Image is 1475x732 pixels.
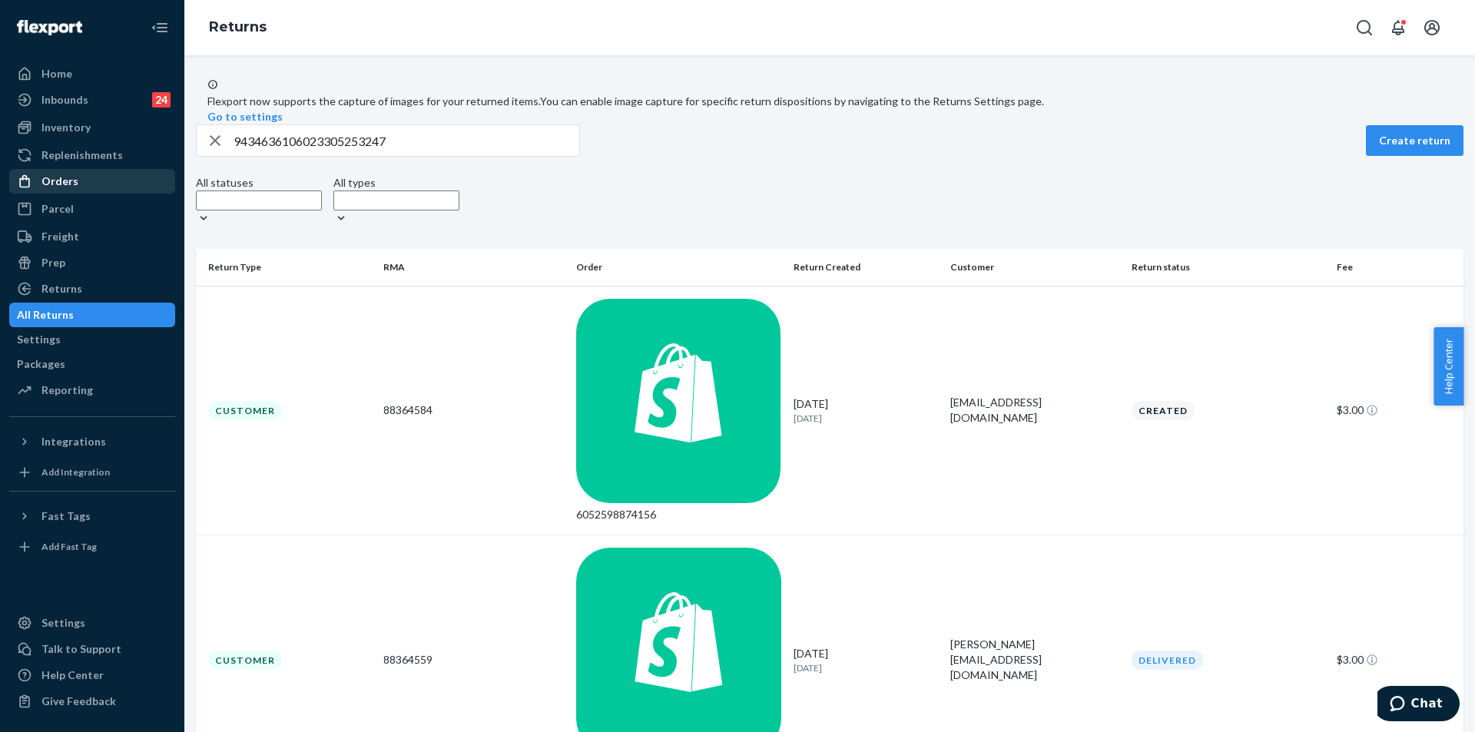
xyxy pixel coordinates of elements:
[41,229,79,244] div: Freight
[9,143,175,167] a: Replenishments
[9,352,175,376] a: Packages
[1331,249,1463,286] th: Fee
[1125,249,1331,286] th: Return status
[9,637,175,661] button: Talk to Support
[9,224,175,249] a: Freight
[17,356,65,372] div: Packages
[208,401,282,420] div: Customer
[576,507,781,522] div: 6052598874156
[9,169,175,194] a: Orders
[794,661,938,674] p: [DATE]
[9,250,175,275] a: Prep
[197,5,279,50] ol: breadcrumbs
[41,201,74,217] div: Parcel
[41,667,104,683] div: Help Center
[17,20,82,35] img: Flexport logo
[41,92,88,108] div: Inbounds
[333,190,459,210] input: All types
[1331,286,1463,535] td: $3.00
[9,303,175,327] a: All Returns
[9,61,175,86] a: Home
[383,402,564,418] div: 88364584
[1366,125,1463,156] button: Create return
[9,611,175,635] a: Settings
[41,255,65,270] div: Prep
[9,197,175,221] a: Parcel
[950,637,1119,683] div: [PERSON_NAME][EMAIL_ADDRESS][DOMAIN_NAME]
[794,412,938,425] p: [DATE]
[794,396,938,425] div: [DATE]
[9,460,175,485] a: Add Integration
[41,465,110,479] div: Add Integration
[41,540,97,553] div: Add Fast Tag
[152,92,171,108] div: 24
[794,646,938,674] div: [DATE]
[41,174,78,189] div: Orders
[9,504,175,528] button: Fast Tags
[1349,12,1380,43] button: Open Search Box
[41,641,121,657] div: Talk to Support
[377,249,570,286] th: RMA
[1377,686,1460,724] iframe: Opens a widget where you can chat to one of our agents
[9,429,175,454] button: Integrations
[944,249,1125,286] th: Customer
[196,190,322,210] input: All statuses
[383,652,564,667] div: 88364559
[41,383,93,398] div: Reporting
[196,249,377,286] th: Return Type
[9,663,175,687] a: Help Center
[950,395,1119,426] div: [EMAIL_ADDRESS][DOMAIN_NAME]
[207,94,540,108] span: Flexport now supports the capture of images for your returned items.
[41,120,91,135] div: Inventory
[17,332,61,347] div: Settings
[234,125,579,156] input: Search returns by rma, id, tracking number
[9,88,175,112] a: Inbounds24
[1132,401,1195,420] div: Created
[41,434,106,449] div: Integrations
[41,66,72,81] div: Home
[1132,651,1203,670] div: Delivered
[144,12,175,43] button: Close Navigation
[1383,12,1414,43] button: Open notifications
[17,307,74,323] div: All Returns
[41,281,82,296] div: Returns
[9,535,175,559] a: Add Fast Tag
[41,147,123,163] div: Replenishments
[207,109,283,124] button: Go to settings
[196,175,322,190] div: All statuses
[333,175,459,190] div: All types
[208,651,282,670] div: Customer
[9,277,175,301] a: Returns
[570,249,787,286] th: Order
[9,378,175,402] a: Reporting
[9,115,175,140] a: Inventory
[1417,12,1447,43] button: Open account menu
[9,689,175,714] button: Give Feedback
[41,694,116,709] div: Give Feedback
[540,94,1044,108] span: You can enable image capture for specific return dispositions by navigating to the Returns Settin...
[41,508,91,524] div: Fast Tags
[9,327,175,352] a: Settings
[209,18,267,35] a: Returns
[41,615,85,631] div: Settings
[1434,327,1463,406] button: Help Center
[787,249,944,286] th: Return Created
